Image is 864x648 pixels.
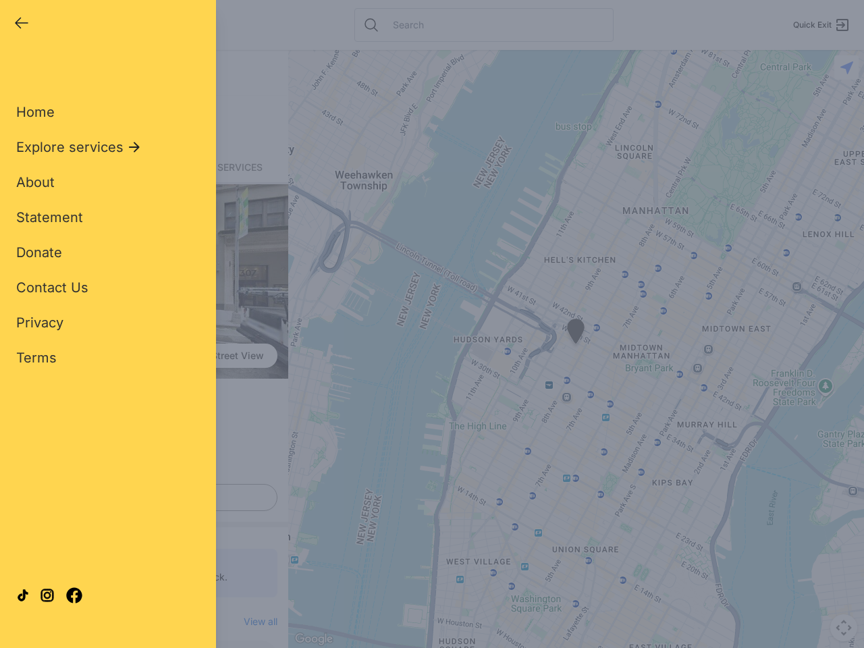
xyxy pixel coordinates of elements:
span: Statement [16,209,83,225]
button: Explore services [16,138,142,157]
span: Privacy [16,315,63,331]
span: Terms [16,350,57,366]
a: Terms [16,348,57,367]
span: About [16,174,55,190]
a: Statement [16,208,83,227]
a: Privacy [16,313,63,332]
span: Contact Us [16,279,88,296]
span: Donate [16,244,62,261]
a: Donate [16,243,62,262]
a: About [16,173,55,192]
span: Explore services [16,138,124,157]
a: Contact Us [16,278,88,297]
span: Home [16,104,55,120]
a: Home [16,103,55,122]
